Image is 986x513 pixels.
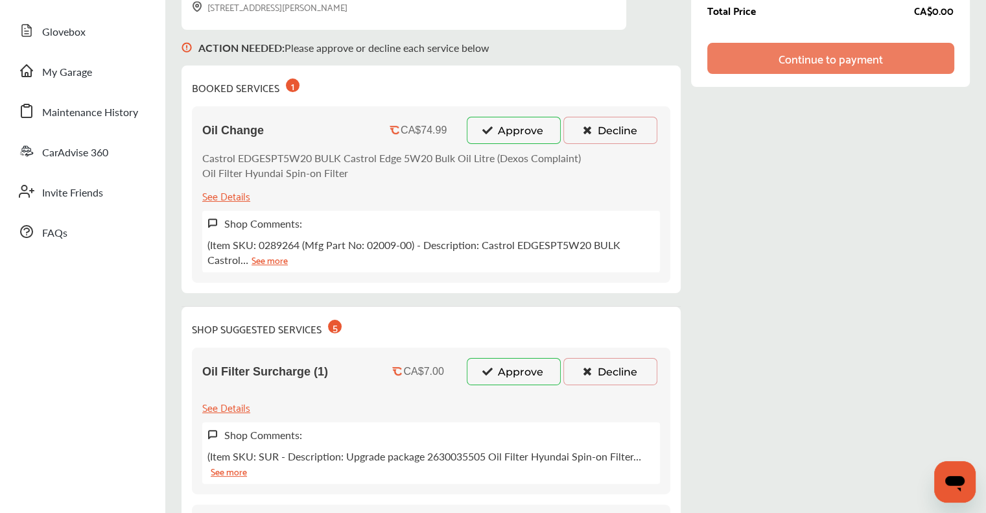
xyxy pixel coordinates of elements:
div: See Details [202,398,250,416]
p: Please approve or decline each service below [198,40,489,55]
span: Oil Change [202,124,264,137]
div: CA$74.99 [401,125,447,136]
p: (Item SKU: 0289264 (Mfg Part No: 02009-00) - Description: Castrol EDGESPT5W20 BULK Castrol… [207,237,655,267]
p: Castrol EDGESPT5W20 BULK Castrol Edge 5W20 Bulk Oil Litre (Dexos Complaint) [202,150,581,165]
div: CA$7.00 [403,366,443,377]
span: CarAdvise 360 [42,145,108,161]
button: Approve [467,117,561,144]
label: Shop Comments: [224,427,302,442]
span: My Garage [42,64,92,81]
a: Invite Friends [12,174,152,208]
a: My Garage [12,54,152,88]
div: BOOKED SERVICES [192,76,299,96]
img: svg+xml;base64,PHN2ZyB3aWR0aD0iMTYiIGhlaWdodD0iMTciIHZpZXdCb3g9IjAgMCAxNiAxNyIgZmlsbD0ibm9uZSIgeG... [192,1,202,12]
div: SHOP SUGGESTED SERVICES [192,317,342,337]
span: Oil Filter Surcharge (1) [202,365,328,379]
img: svg+xml;base64,PHN2ZyB3aWR0aD0iMTYiIGhlaWdodD0iMTciIHZpZXdCb3g9IjAgMCAxNiAxNyIgZmlsbD0ibm9uZSIgeG... [182,30,192,66]
button: Approve [467,358,561,385]
button: Decline [563,117,657,144]
a: CarAdvise 360 [12,134,152,168]
a: Glovebox [12,14,152,47]
div: 5 [328,320,342,333]
p: Oil Filter Hyundai Spin-on Filter [202,165,581,180]
p: (Item SKU: SUR - Description: Upgrade package 2630035505 Oil Filter Hyundai Spin-on Filter… [207,449,655,479]
a: See more [211,464,247,479]
div: Continue to payment [779,52,883,65]
div: See Details [202,187,250,204]
b: ACTION NEEDED : [198,40,285,55]
div: 1 [286,78,299,92]
a: Maintenance History [12,94,152,128]
img: svg+xml;base64,PHN2ZyB3aWR0aD0iMTYiIGhlaWdodD0iMTciIHZpZXdCb3g9IjAgMCAxNiAxNyIgZmlsbD0ibm9uZSIgeG... [207,429,218,440]
span: Maintenance History [42,104,138,121]
iframe: Button to launch messaging window [934,461,976,503]
a: See more [252,252,288,267]
div: CA$0.00 [914,5,954,16]
span: Glovebox [42,24,86,41]
img: svg+xml;base64,PHN2ZyB3aWR0aD0iMTYiIGhlaWdodD0iMTciIHZpZXdCb3g9IjAgMCAxNiAxNyIgZmlsbD0ibm9uZSIgeG... [207,218,218,229]
span: FAQs [42,225,67,242]
button: Decline [563,358,657,385]
a: FAQs [12,215,152,248]
label: Shop Comments: [224,216,302,231]
span: Invite Friends [42,185,103,202]
div: Total Price [707,5,756,16]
